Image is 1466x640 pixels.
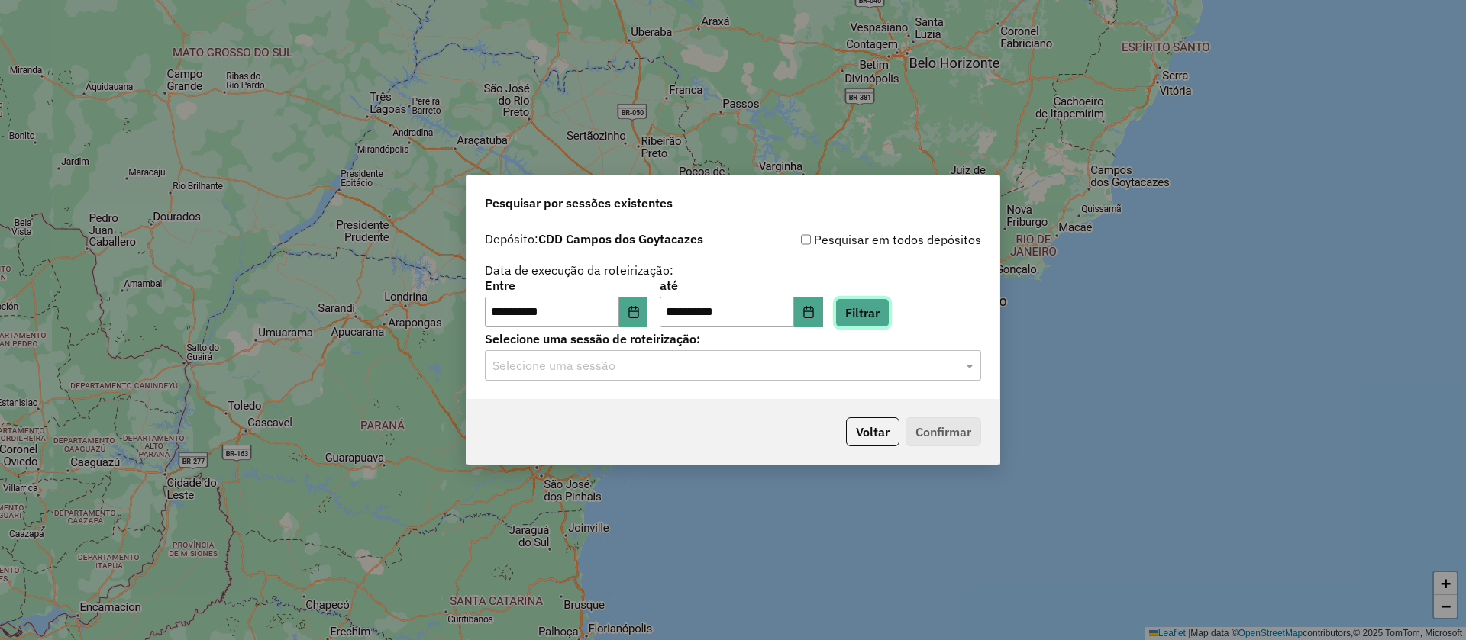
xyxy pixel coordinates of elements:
label: até [660,276,822,294]
label: Entre [485,276,647,294]
button: Voltar [846,417,899,446]
label: Depósito: [485,230,703,248]
strong: CDD Campos dos Goytacazes [538,231,703,246]
button: Choose Date [619,297,648,327]
div: Pesquisar em todos depósitos [733,230,981,249]
label: Data de execução da roteirização: [485,261,673,279]
button: Choose Date [794,297,823,327]
label: Selecione uma sessão de roteirização: [485,330,981,348]
span: Pesquisar por sessões existentes [485,194,673,212]
button: Filtrar [835,298,890,327]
